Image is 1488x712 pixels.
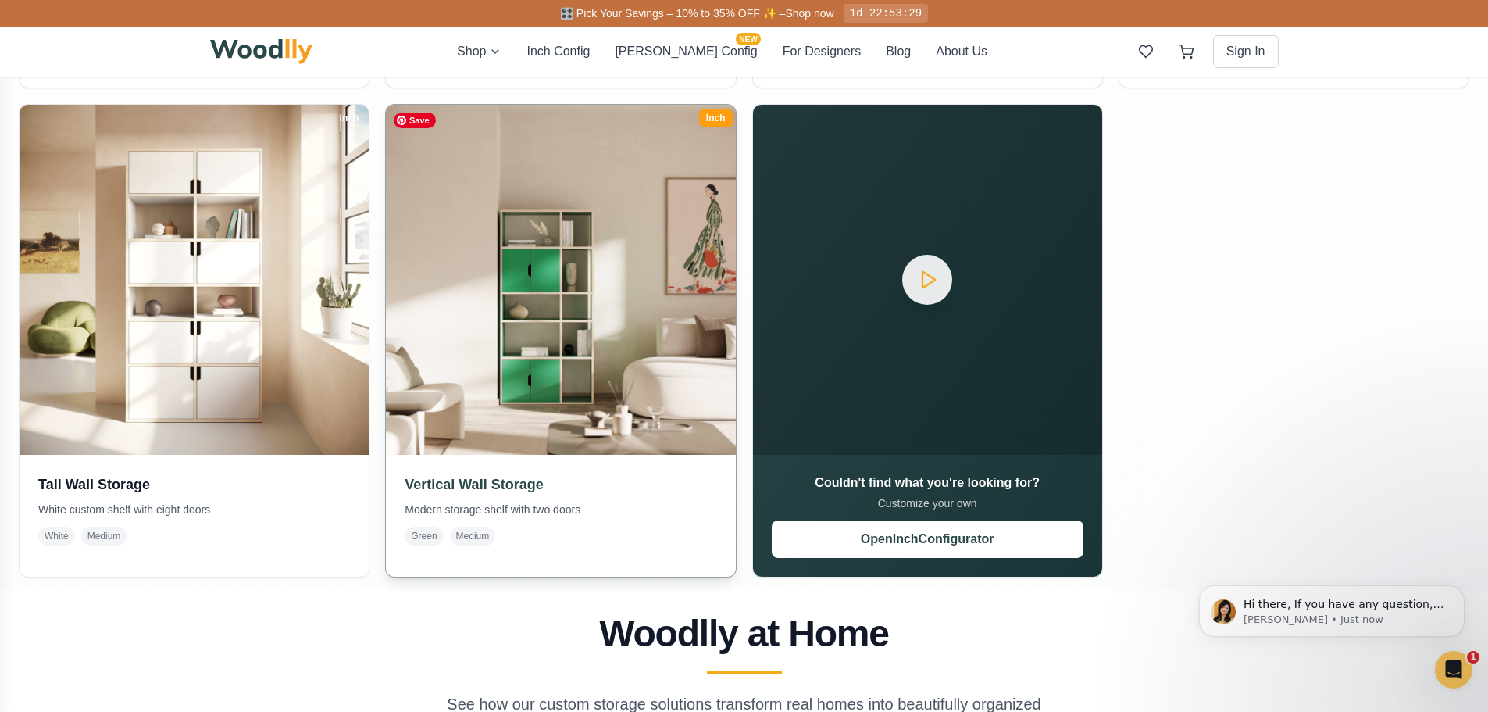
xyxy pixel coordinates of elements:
img: Vertical Wall Storage [377,96,744,463]
span: NEW [736,33,760,45]
span: Medium [81,527,127,546]
div: 1d 22:53:29 [844,4,928,23]
img: Tall Wall Storage [20,105,369,454]
button: Shop [457,42,501,61]
h2: Woodlly at Home [216,615,1272,653]
div: Inch [699,109,733,127]
span: 🎛️ Pick Your Savings – 10% to 35% OFF ✨ – [560,7,785,20]
span: 1 [1467,651,1479,664]
p: Customize your own [772,496,1083,511]
span: Save [394,113,436,128]
h3: Vertical Wall Storage [405,474,716,496]
p: Modern storage shelf with two doors [405,502,716,517]
button: [PERSON_NAME] ConfigNEW [615,42,757,61]
img: Woodlly [210,39,313,64]
button: Inch Config [526,42,590,61]
h3: Tall Wall Storage [38,474,350,496]
span: White [38,527,75,546]
p: White custom shelf with eight doors [38,502,350,517]
button: About Us [936,42,987,61]
button: For Designers [783,42,861,61]
button: Sign In [1213,35,1279,68]
div: Inch [333,109,366,127]
iframe: Intercom live chat [1435,651,1472,689]
a: Shop now [785,7,833,20]
span: Green [405,527,443,546]
iframe: Intercom notifications message [1176,553,1488,670]
button: OpenInchConfigurator [772,521,1083,558]
button: Blog [886,42,911,61]
span: Medium [450,527,496,546]
h3: Couldn't find what you're looking for? [772,474,1083,492]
